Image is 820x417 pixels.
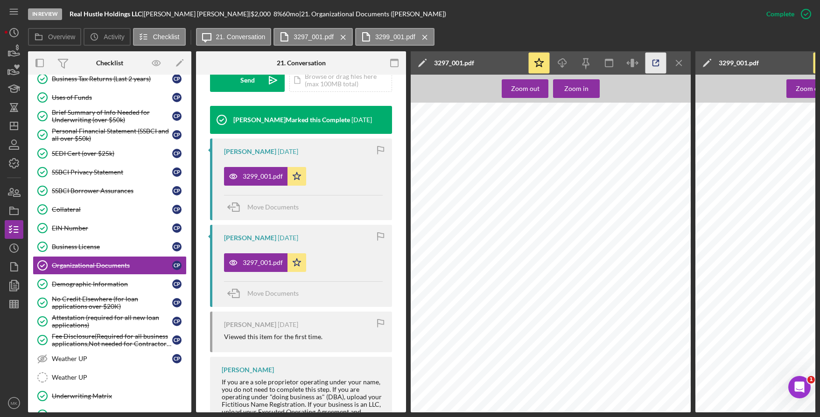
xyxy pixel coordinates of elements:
[172,74,182,83] div: C P
[240,69,255,92] div: Send
[33,69,187,88] a: Business Tax Returns (Last 2 years)CP
[33,107,187,125] a: Brief Summary of Info Needed for Underwriting (over $50k)CP
[52,243,172,250] div: Business License
[52,355,172,362] div: Weather UP
[33,237,187,256] a: Business LicenseCP
[52,392,186,400] div: Underwriting Matrix
[28,8,62,20] div: In Review
[172,335,182,345] div: C P
[172,242,182,251] div: C P
[719,59,759,67] div: 3299_001.pdf
[757,5,815,23] button: Complete
[33,349,187,368] a: Weather UPCP
[224,195,308,219] button: Move Documents
[33,293,187,312] a: No Credit Elsewhere (for loan applications over $20K)CP
[172,130,182,139] div: C P
[766,5,794,23] div: Complete
[70,10,142,18] b: Real Hustle Holdings LLC
[277,59,326,67] div: 21. Conversation
[355,28,435,46] button: 3299_001.pdf
[434,59,474,67] div: 3297_001.pdf
[52,374,186,381] div: Weather UP
[144,10,251,18] div: [PERSON_NAME] [PERSON_NAME] |
[216,33,266,41] label: 21. Conversation
[247,203,299,211] span: Move Documents
[172,186,182,195] div: C P
[564,79,589,98] div: Zoom in
[153,33,180,41] label: Checklist
[33,368,187,387] a: Weather UP
[172,149,182,158] div: C P
[273,10,282,18] div: 8 %
[375,33,415,41] label: 3299_001.pdf
[33,144,187,163] a: SEDI Cert (over $25k)CP
[172,167,182,177] div: C P
[210,69,285,92] button: Send
[172,298,182,307] div: C P
[172,317,182,326] div: C P
[553,79,600,98] button: Zoom in
[224,282,308,305] button: Move Documents
[282,10,299,18] div: 60 mo
[278,321,298,328] time: 2025-08-14 16:46
[224,148,276,155] div: [PERSON_NAME]
[33,275,187,293] a: Demographic InformationCP
[52,206,172,213] div: Collateral
[52,127,172,142] div: Personal Financial Statement (SSBCI and all over $50k)
[33,387,187,405] a: Underwriting Matrix
[33,181,187,200] a: SSBCI Borrower AssurancesCP
[251,10,271,18] span: $2,000
[33,219,187,237] a: EIN NumberCP
[11,401,18,406] text: MK
[33,331,187,349] a: Fee Disclosure(Required for all business applications,Not needed for Contractor loans)CP
[222,366,274,374] div: [PERSON_NAME]
[52,224,172,232] div: EIN Number
[247,289,299,297] span: Move Documents
[172,354,182,363] div: C P
[33,312,187,331] a: Attestation (required for all new loan applications)CP
[224,253,306,272] button: 3297_001.pdf
[224,167,306,186] button: 3299_001.pdf
[5,394,23,412] button: MK
[278,234,298,242] time: 2025-08-18 20:01
[243,173,283,180] div: 3299_001.pdf
[104,33,124,41] label: Activity
[70,10,144,18] div: |
[224,333,322,341] div: Viewed this item for the first time.
[224,234,276,242] div: [PERSON_NAME]
[52,295,172,310] div: No Credit Elsewhere (for loan applications over $20K)
[243,259,283,266] div: 3297_001.pdf
[351,116,372,124] time: 2025-08-18 20:20
[133,28,186,46] button: Checklist
[299,10,446,18] div: | 21. Organizational Documents ([PERSON_NAME])
[172,205,182,214] div: C P
[52,94,172,101] div: Uses of Funds
[511,79,540,98] div: Zoom out
[84,28,130,46] button: Activity
[33,163,187,181] a: SSBCI Privacy StatementCP
[172,261,182,270] div: C P
[33,125,187,144] a: Personal Financial Statement (SSBCI and all over $50k)CP
[28,28,81,46] button: Overview
[52,168,172,176] div: SSBCI Privacy Statement
[52,262,172,269] div: Organizational Documents
[502,79,548,98] button: Zoom out
[52,150,172,157] div: SEDI Cert (over $25k)
[807,376,815,383] span: 1
[48,33,75,41] label: Overview
[233,116,350,124] div: [PERSON_NAME] Marked this Complete
[52,187,172,195] div: SSBCI Borrower Assurances
[33,256,187,275] a: Organizational DocumentsCP
[278,148,298,155] time: 2025-08-18 20:20
[224,321,276,328] div: [PERSON_NAME]
[33,88,187,107] a: Uses of FundsCP
[172,93,182,102] div: C P
[52,75,172,83] div: Business Tax Returns (Last 2 years)
[788,376,811,398] iframe: Intercom live chat
[52,280,172,288] div: Demographic Information
[172,223,182,233] div: C P
[172,111,182,121] div: C P
[52,109,172,124] div: Brief Summary of Info Needed for Underwriting (over $50k)
[33,200,187,219] a: CollateralCP
[196,28,272,46] button: 21. Conversation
